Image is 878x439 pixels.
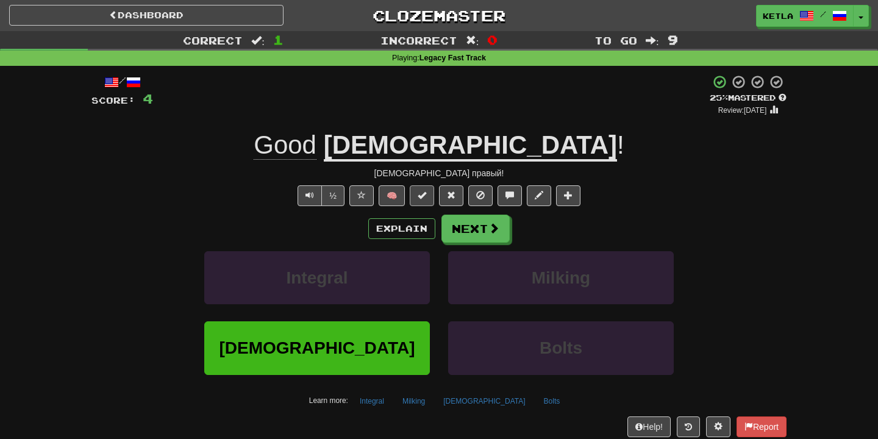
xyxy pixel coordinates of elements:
[396,392,432,410] button: Milking
[220,338,415,357] span: [DEMOGRAPHIC_DATA]
[439,185,463,206] button: Reset to 0% Mastered (alt+r)
[324,130,617,162] u: [DEMOGRAPHIC_DATA]
[302,5,576,26] a: Clozemaster
[91,95,135,105] span: Score:
[379,185,405,206] button: 🧠
[143,91,153,106] span: 4
[309,396,348,405] small: Learn more:
[677,416,700,437] button: Round history (alt+y)
[9,5,284,26] a: Dashboard
[368,218,435,239] button: Explain
[254,130,316,160] span: Good
[537,392,567,410] button: Bolts
[91,167,787,179] div: [DEMOGRAPHIC_DATA] правый!
[183,34,243,46] span: Correct
[763,10,793,21] span: Ketla
[710,93,787,104] div: Mastered
[298,185,322,206] button: Play sentence audio (ctl+space)
[410,185,434,206] button: Set this sentence to 100% Mastered (alt+m)
[668,32,678,47] span: 9
[718,106,767,115] small: Review: [DATE]
[540,338,582,357] span: Bolts
[617,130,624,159] span: !
[466,35,479,46] span: :
[349,185,374,206] button: Favorite sentence (alt+f)
[498,185,522,206] button: Discuss sentence (alt+u)
[437,392,532,410] button: [DEMOGRAPHIC_DATA]
[820,10,826,18] span: /
[756,5,854,27] a: Ketla /
[448,321,674,374] button: Bolts
[532,268,590,287] span: Milking
[448,251,674,304] button: Milking
[273,32,284,47] span: 1
[251,35,265,46] span: :
[468,185,493,206] button: Ignore sentence (alt+i)
[737,416,787,437] button: Report
[527,185,551,206] button: Edit sentence (alt+d)
[286,268,348,287] span: Integral
[419,54,486,62] strong: Legacy Fast Track
[204,321,430,374] button: [DEMOGRAPHIC_DATA]
[204,251,430,304] button: Integral
[321,185,344,206] button: ½
[556,185,580,206] button: Add to collection (alt+a)
[295,185,344,206] div: Text-to-speech controls
[646,35,659,46] span: :
[487,32,498,47] span: 0
[441,215,510,243] button: Next
[91,74,153,90] div: /
[627,416,671,437] button: Help!
[594,34,637,46] span: To go
[353,392,391,410] button: Integral
[710,93,728,102] span: 25 %
[380,34,457,46] span: Incorrect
